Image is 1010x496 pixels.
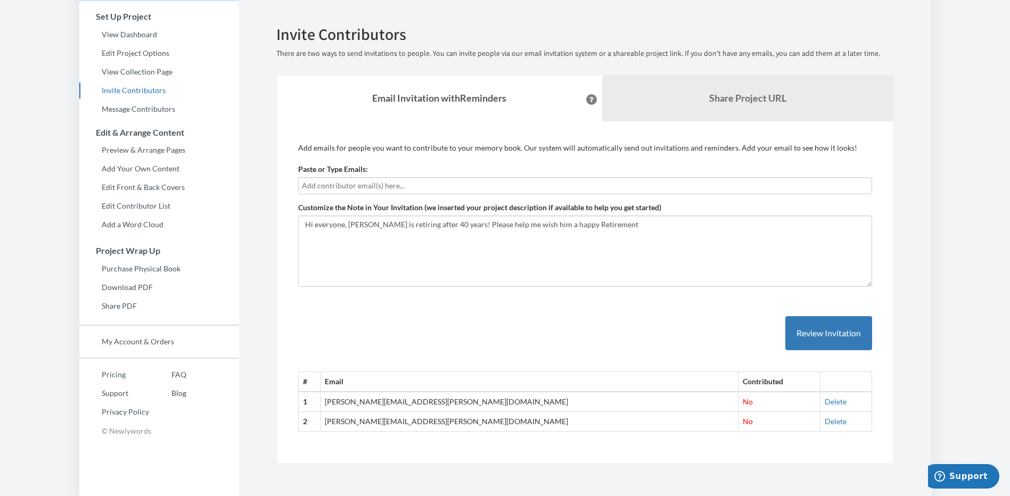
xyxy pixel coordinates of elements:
h3: Project Wrap Up [80,246,239,255]
label: Paste or Type Emails: [298,164,368,175]
a: Add Your Own Content [79,161,239,177]
b: Share Project URL [709,92,786,104]
h3: Edit & Arrange Content [80,128,239,137]
td: [PERSON_NAME][EMAIL_ADDRESS][PERSON_NAME][DOMAIN_NAME] [320,392,738,411]
span: No [743,417,753,426]
textarea: Hi everyone, [PERSON_NAME] is retiring after 40 years! Please help me wish him a happy Retirement [298,216,872,287]
th: 2 [298,412,320,432]
a: FAQ [149,367,186,383]
a: Invite Contributors [79,82,239,98]
h2: Invite Contributors [276,26,894,43]
a: Pricing [79,367,149,383]
th: Contributed [738,372,820,392]
th: 1 [298,392,320,411]
p: There are two ways to send invitations to people. You can invite people via our email invitation ... [276,48,894,59]
a: View Collection Page [79,64,239,80]
a: My Account & Orders [79,334,239,350]
td: [PERSON_NAME][EMAIL_ADDRESS][PERSON_NAME][DOMAIN_NAME] [320,412,738,432]
a: Share PDF [79,298,239,314]
a: Blog [149,385,186,401]
a: Message Contributors [79,101,239,117]
a: Support [79,385,149,401]
a: Preview & Arrange Pages [79,142,239,158]
th: # [298,372,320,392]
a: Edit Contributor List [79,198,239,214]
span: No [743,397,753,406]
p: Add emails for people you want to contribute to your memory book. Our system will automatically s... [298,143,872,153]
a: Delete [825,417,847,426]
a: Add a Word Cloud [79,217,239,233]
a: Delete [825,397,847,406]
a: Edit Front & Back Covers [79,179,239,195]
button: Review Invitation [785,316,872,351]
a: Privacy Policy [79,404,149,420]
a: Purchase Physical Book [79,261,239,277]
a: Edit Project Options [79,45,239,61]
label: Customize the Note in Your Invitation (we inserted your project description if available to help ... [298,202,661,213]
a: View Dashboard [79,27,239,43]
a: Download PDF [79,279,239,295]
p: © Newlywords [79,423,239,439]
strong: Email Invitation with Reminders [372,92,506,104]
iframe: Opens a widget where you can chat to one of our agents [928,464,999,491]
h3: Set Up Project [80,12,239,21]
input: Add contributor email(s) here... [302,180,868,192]
th: Email [320,372,738,392]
